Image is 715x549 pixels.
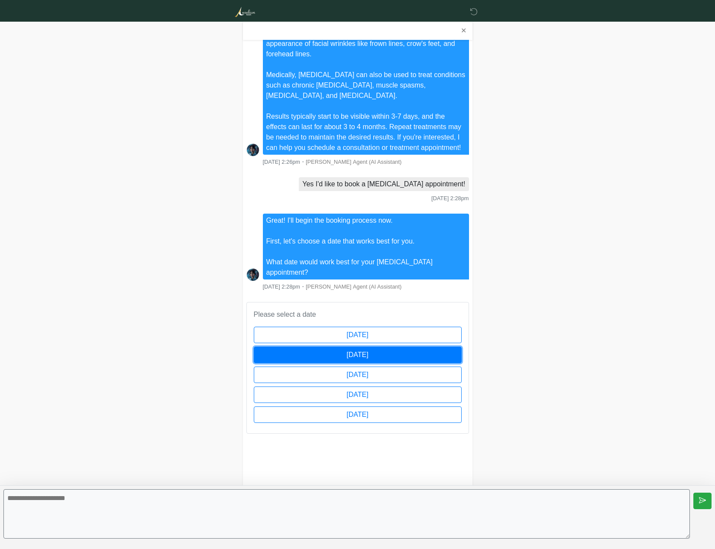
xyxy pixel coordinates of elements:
[246,143,259,156] img: Screenshot_2025-06-19_at_17.41.14.png
[263,283,402,290] small: ・
[263,283,301,290] span: [DATE] 2:28pm
[306,159,401,165] span: [PERSON_NAME] Agent (AI Assistant)
[254,406,462,423] button: [DATE]
[254,309,462,320] p: Please select a date
[246,268,259,281] img: Screenshot_2025-06-19_at_17.41.14.png
[458,25,469,36] button: ✕
[254,327,462,343] button: [DATE]
[431,195,469,201] span: [DATE] 2:28pm
[254,387,462,403] button: [DATE]
[234,6,256,17] img: Aurelion Med Spa Logo
[263,159,301,165] span: [DATE] 2:26pm
[254,347,462,363] button: [DATE]
[263,214,469,279] li: Great! I'll begin the booking process now. First, let's choose a date that works best for you. Wh...
[254,367,462,383] button: [DATE]
[299,177,469,191] li: Yes I'd like to book a [MEDICAL_DATA] appointment!
[263,159,402,165] small: ・
[306,283,401,290] span: [PERSON_NAME] Agent (AI Assistant)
